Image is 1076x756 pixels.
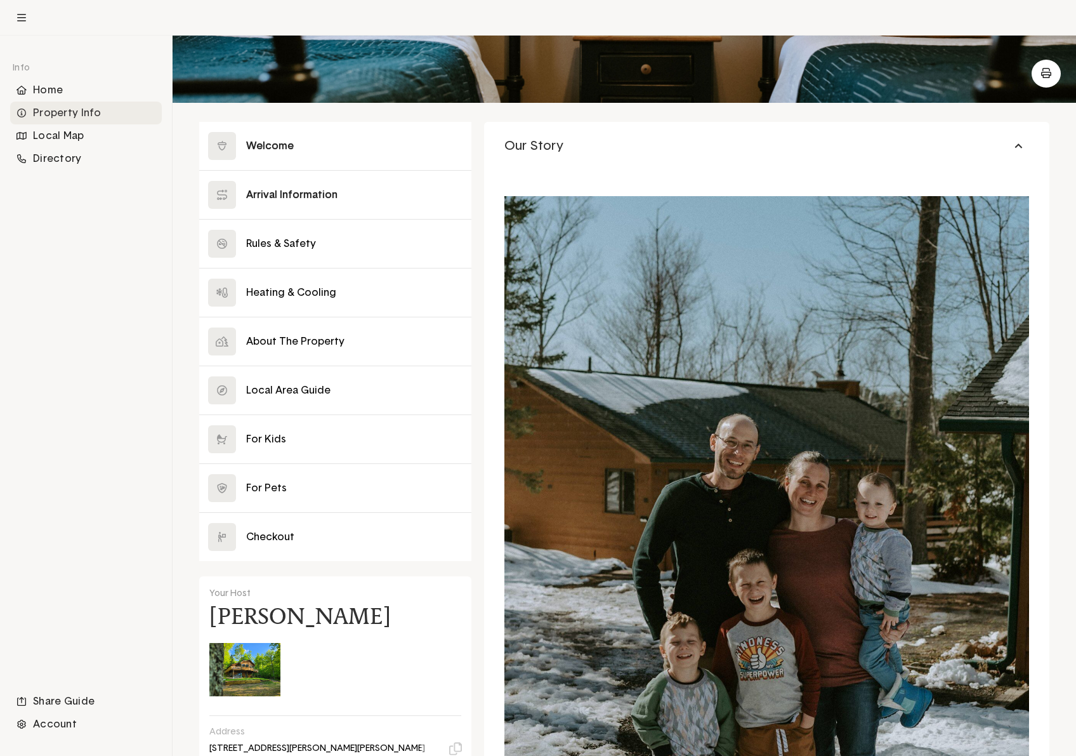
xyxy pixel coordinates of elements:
img: Brittney Gradall's avatar [209,634,280,705]
h4: [PERSON_NAME] [209,606,391,627]
button: Our Story [484,122,1049,170]
li: Navigation item [10,690,162,713]
div: Property Info [10,102,162,124]
div: Home [10,79,162,102]
li: Navigation item [10,713,162,736]
div: Share Guide [10,690,162,713]
li: Navigation item [10,102,162,124]
li: Navigation item [10,79,162,102]
p: [STREET_ADDRESS][PERSON_NAME][PERSON_NAME] [209,743,425,754]
span: Our Story [504,138,564,154]
p: Address [209,726,452,738]
div: Account [10,713,162,736]
li: Navigation item [10,147,162,170]
span: Your Host [209,589,251,598]
div: Directory [10,147,162,170]
li: Navigation item [10,124,162,147]
div: Local Map [10,124,162,147]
